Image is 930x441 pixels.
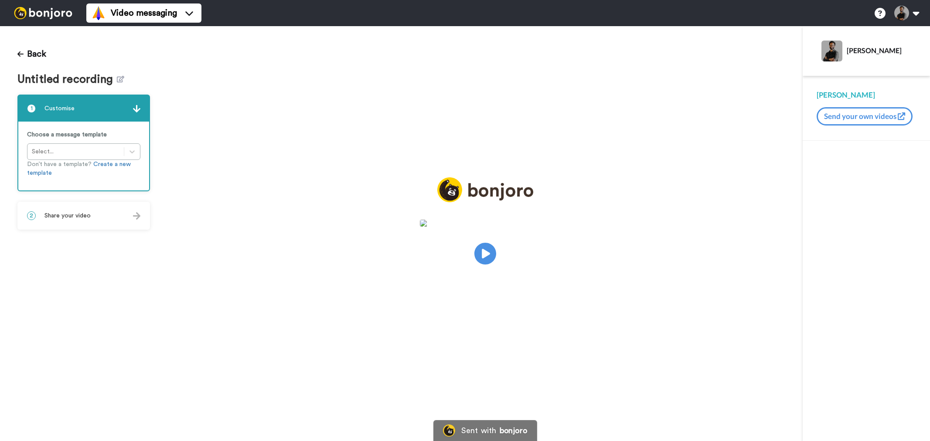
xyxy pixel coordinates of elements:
span: 1 [27,104,36,113]
div: [PERSON_NAME] [817,90,916,100]
img: 8dde60fc-1931-4b39-a507-542981353099.jpg [420,220,551,227]
span: Video messaging [111,7,177,19]
span: Share your video [44,211,91,220]
button: Back [17,44,46,64]
p: Choose a message template [27,130,140,139]
a: Create a new template [27,161,131,176]
span: Untitled recording [17,73,117,86]
img: Profile Image [821,41,842,61]
p: Don’t have a template? [27,160,140,177]
a: Bonjoro LogoSent withbonjoro [433,420,537,441]
img: bj-logo-header-white.svg [10,7,76,19]
img: arrow.svg [133,212,140,220]
img: vm-color.svg [92,6,106,20]
span: 2 [27,211,36,220]
img: arrow.svg [133,105,140,112]
div: bonjoro [500,427,528,434]
span: Customise [44,104,75,113]
div: Sent with [461,427,496,434]
div: 2Share your video [17,202,150,230]
button: Send your own videos [817,107,913,126]
img: Bonjoro Logo [443,424,455,437]
div: [PERSON_NAME] [847,46,916,54]
img: logo_full.png [437,177,533,202]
